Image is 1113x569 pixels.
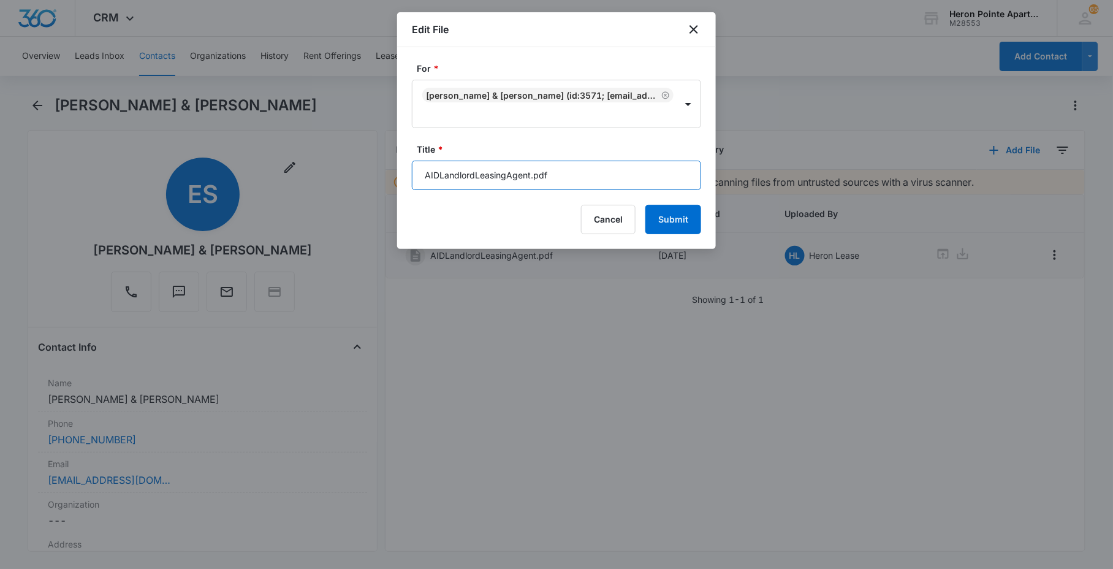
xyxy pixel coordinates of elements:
button: Cancel [581,205,636,234]
div: [PERSON_NAME] & [PERSON_NAME] (ID:3571; [EMAIL_ADDRESS][DOMAIN_NAME]; 7195109044) [426,90,659,101]
h1: Edit File [412,22,449,37]
input: Title [412,161,701,190]
button: close [686,22,701,37]
label: Title [417,143,706,156]
div: Remove Elena Statham & Tyler Hysell (ID:3571; elenajstatham@gmail.com; 7195109044) [659,91,670,99]
button: Submit [645,205,701,234]
label: For [417,62,706,75]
